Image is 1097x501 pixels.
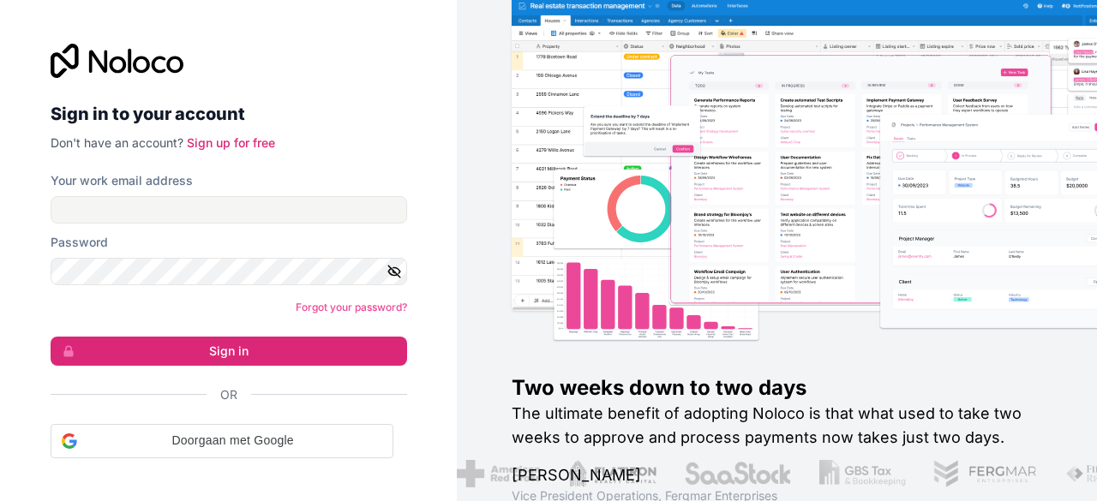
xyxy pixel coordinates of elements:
h2: The ultimate benefit of adopting Noloco is that what used to take two weeks to approve and proces... [512,402,1042,450]
input: Email address [51,196,407,224]
div: Doorgaan met Google [51,424,393,458]
span: Don't have an account? [51,135,183,150]
img: /assets/american-red-cross-BAupjrZR.png [457,460,540,487]
button: Sign in [51,337,407,366]
label: Your work email address [51,172,193,189]
span: Doorgaan met Google [84,432,382,450]
a: Forgot your password? [296,301,407,313]
input: Password [51,258,407,285]
label: Password [51,234,108,251]
a: Sign up for free [187,135,275,150]
span: Or [220,386,237,403]
h1: [PERSON_NAME] [512,463,1042,487]
h1: Two weeks down to two days [512,374,1042,402]
h2: Sign in to your account [51,98,407,129]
